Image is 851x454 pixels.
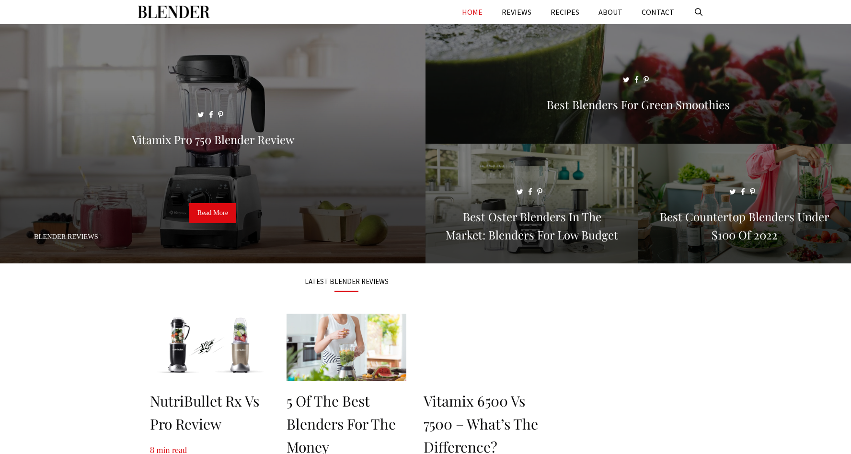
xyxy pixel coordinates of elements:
[189,203,236,223] a: Read More
[150,391,259,433] a: NutriBullet Rx vs Pro Review
[287,314,406,381] img: 5 of the Best Blenders for the Money
[150,314,269,381] img: NutriBullet Rx vs Pro Review
[424,314,543,381] img: Vitamix 6500 vs 7500 – What’s the Difference?
[34,233,98,240] a: Blender Reviews
[638,252,851,261] a: Best Countertop Blenders Under $100 of 2022
[425,132,851,142] a: Best Blenders for Green Smoothies
[150,278,543,285] h3: LATEST BLENDER REVIEWS
[425,252,638,261] a: Best Oster Blenders in the Market: Blenders for Low Budget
